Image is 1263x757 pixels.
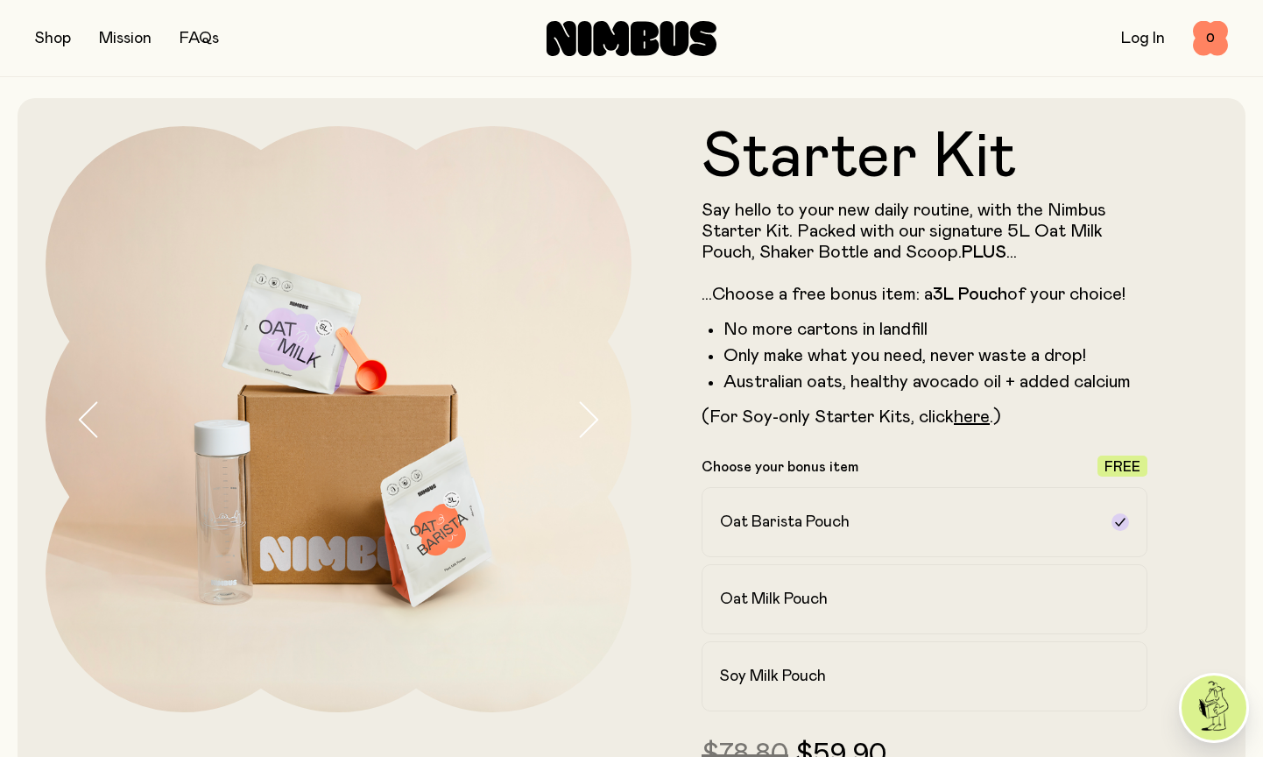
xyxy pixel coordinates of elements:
p: Choose your bonus item [702,458,858,476]
li: Australian oats, healthy avocado oil + added calcium [723,371,1147,393]
p: (For Soy-only Starter Kits, click .) [702,407,1147,428]
strong: Pouch [958,286,1007,303]
h2: Oat Barista Pouch [720,512,850,533]
img: agent [1182,676,1246,740]
li: No more cartons in landfill [723,319,1147,340]
h2: Oat Milk Pouch [720,589,828,610]
a: here [954,408,990,426]
p: Say hello to your new daily routine, with the Nimbus Starter Kit. Packed with our signature 5L Oa... [702,200,1147,305]
button: 0 [1193,21,1228,56]
strong: PLUS [962,244,1006,261]
a: Log In [1121,31,1165,46]
a: Mission [99,31,152,46]
h1: Starter Kit [702,126,1147,189]
a: FAQs [180,31,219,46]
span: Free [1104,460,1140,474]
strong: 3L [933,286,954,303]
h2: Soy Milk Pouch [720,666,826,687]
li: Only make what you need, never waste a drop! [723,345,1147,366]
